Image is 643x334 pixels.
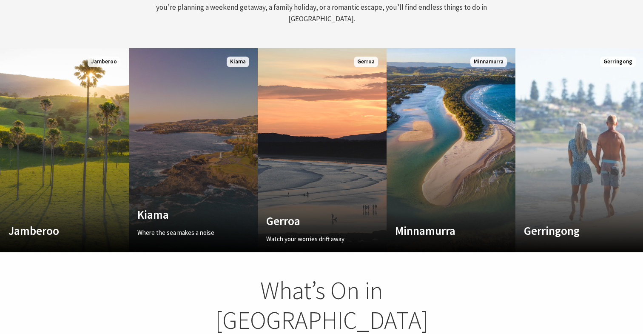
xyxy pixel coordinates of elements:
[129,48,258,252] a: Custom Image Used Kiama Where the sea makes a noise Read More Kiama
[387,48,515,252] a: Custom Image Used Minnamurra Minnamurra
[266,214,359,228] h4: Gerroa
[395,224,488,237] h4: Minnamurra
[470,57,507,67] span: Minnamurra
[354,57,378,67] span: Gerroa
[524,224,617,237] h4: Gerringong
[137,208,230,221] h4: Kiama
[266,234,359,244] p: Watch your worries drift away
[88,57,120,67] span: Jamberoo
[600,57,636,67] span: Gerringong
[258,48,387,252] a: Custom Image Used Gerroa Watch your worries drift away Gerroa
[137,228,230,238] p: Where the sea makes a noise
[227,57,249,67] span: Kiama
[9,224,101,237] h4: Jamberoo
[137,242,230,252] span: Read More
